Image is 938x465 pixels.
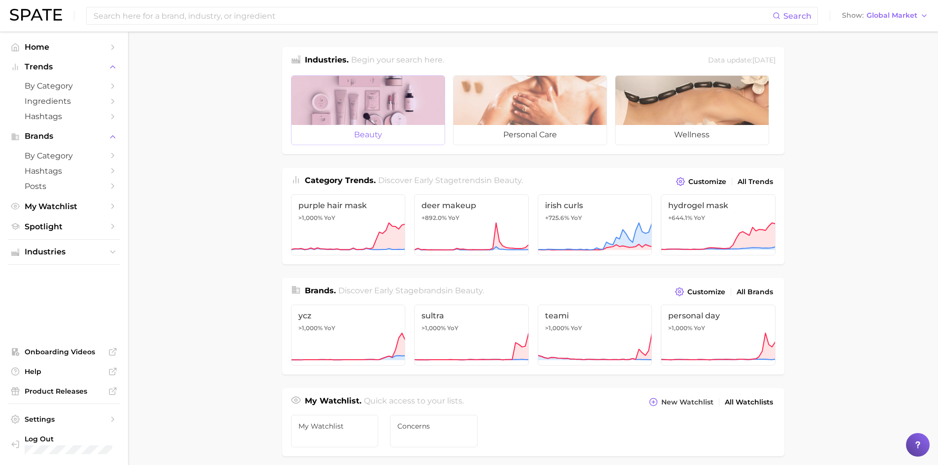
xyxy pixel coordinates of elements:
span: Brands [25,132,103,141]
a: personal care [453,75,607,145]
span: Onboarding Videos [25,347,103,356]
span: +644.1% [668,214,692,221]
a: Concerns [390,415,478,447]
a: Hashtags [8,109,120,124]
span: YoY [324,324,335,332]
span: YoY [571,324,582,332]
span: ycz [298,311,398,320]
button: Customize [674,175,728,188]
span: Show [842,13,864,18]
span: YoY [571,214,582,222]
a: All Watchlists [722,396,776,409]
a: by Category [8,148,120,163]
a: Help [8,364,120,379]
span: All Watchlists [725,398,773,406]
a: sultra>1,000% YoY [414,305,529,366]
span: >1,000% [298,324,323,332]
span: hydrogel mask [668,201,768,210]
span: teami [545,311,645,320]
span: YoY [447,324,458,332]
span: Help [25,367,103,376]
a: Onboarding Videos [8,344,120,359]
a: My Watchlist [8,199,120,214]
span: Global Market [867,13,917,18]
a: teami>1,000% YoY [538,305,652,366]
span: personal care [453,125,607,145]
img: SPATE [10,9,62,21]
a: wellness [615,75,769,145]
span: Spotlight [25,222,103,231]
a: purple hair mask>1,000% YoY [291,194,406,255]
a: Posts [8,179,120,194]
span: My Watchlist [298,422,371,430]
a: My Watchlist [291,415,379,447]
span: beauty [291,125,445,145]
span: Industries [25,248,103,256]
span: YoY [324,214,335,222]
button: Brands [8,129,120,144]
span: Concerns [397,422,470,430]
span: >1,000% [421,324,446,332]
span: Product Releases [25,387,103,396]
button: New Watchlist [647,395,715,409]
span: deer makeup [421,201,521,210]
span: beauty [455,286,483,295]
span: >1,000% [668,324,692,332]
span: Discover Early Stage trends in . [378,176,523,185]
a: deer makeup+892.0% YoY [414,194,529,255]
h1: Industries. [305,54,349,67]
a: All Trends [735,175,776,188]
h1: My Watchlist. [305,395,361,409]
a: All Brands [734,285,776,299]
span: Posts [25,182,103,191]
a: Ingredients [8,93,120,109]
a: irish curls+725.6% YoY [538,194,652,255]
span: Hashtags [25,112,103,121]
span: YoY [694,324,705,332]
span: Hashtags [25,166,103,176]
span: sultra [421,311,521,320]
span: Ingredients [25,96,103,106]
button: Trends [8,60,120,74]
span: Log Out [25,434,112,443]
button: Industries [8,245,120,259]
a: Spotlight [8,219,120,234]
span: Search [783,11,811,21]
span: by Category [25,81,103,91]
span: wellness [615,125,769,145]
span: Customize [688,178,726,186]
a: Settings [8,412,120,427]
span: YoY [694,214,705,222]
a: Hashtags [8,163,120,179]
span: +892.0% [421,214,447,221]
span: All Brands [737,288,773,296]
div: Data update: [DATE] [708,54,776,67]
span: New Watchlist [661,398,713,406]
input: Search here for a brand, industry, or ingredient [93,7,773,24]
a: Log out. Currently logged in with e-mail jkno@cosmax.com. [8,432,120,457]
a: hydrogel mask+644.1% YoY [661,194,776,255]
span: purple hair mask [298,201,398,210]
span: personal day [668,311,768,320]
span: Trends [25,62,103,71]
a: personal day>1,000% YoY [661,305,776,366]
button: ShowGlobal Market [840,9,931,22]
span: >1,000% [545,324,569,332]
span: >1,000% [298,214,323,221]
a: Product Releases [8,384,120,399]
span: My Watchlist [25,202,103,211]
span: Customize [687,288,725,296]
button: Customize [673,285,727,299]
a: Home [8,39,120,55]
span: YoY [448,214,459,222]
h2: Quick access to your lists. [364,395,464,409]
a: ycz>1,000% YoY [291,305,406,366]
span: by Category [25,151,103,160]
span: Settings [25,415,103,424]
a: by Category [8,78,120,93]
span: Brands . [305,286,336,295]
a: beauty [291,75,445,145]
span: +725.6% [545,214,569,221]
span: Discover Early Stage brands in . [338,286,484,295]
span: All Trends [738,178,773,186]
